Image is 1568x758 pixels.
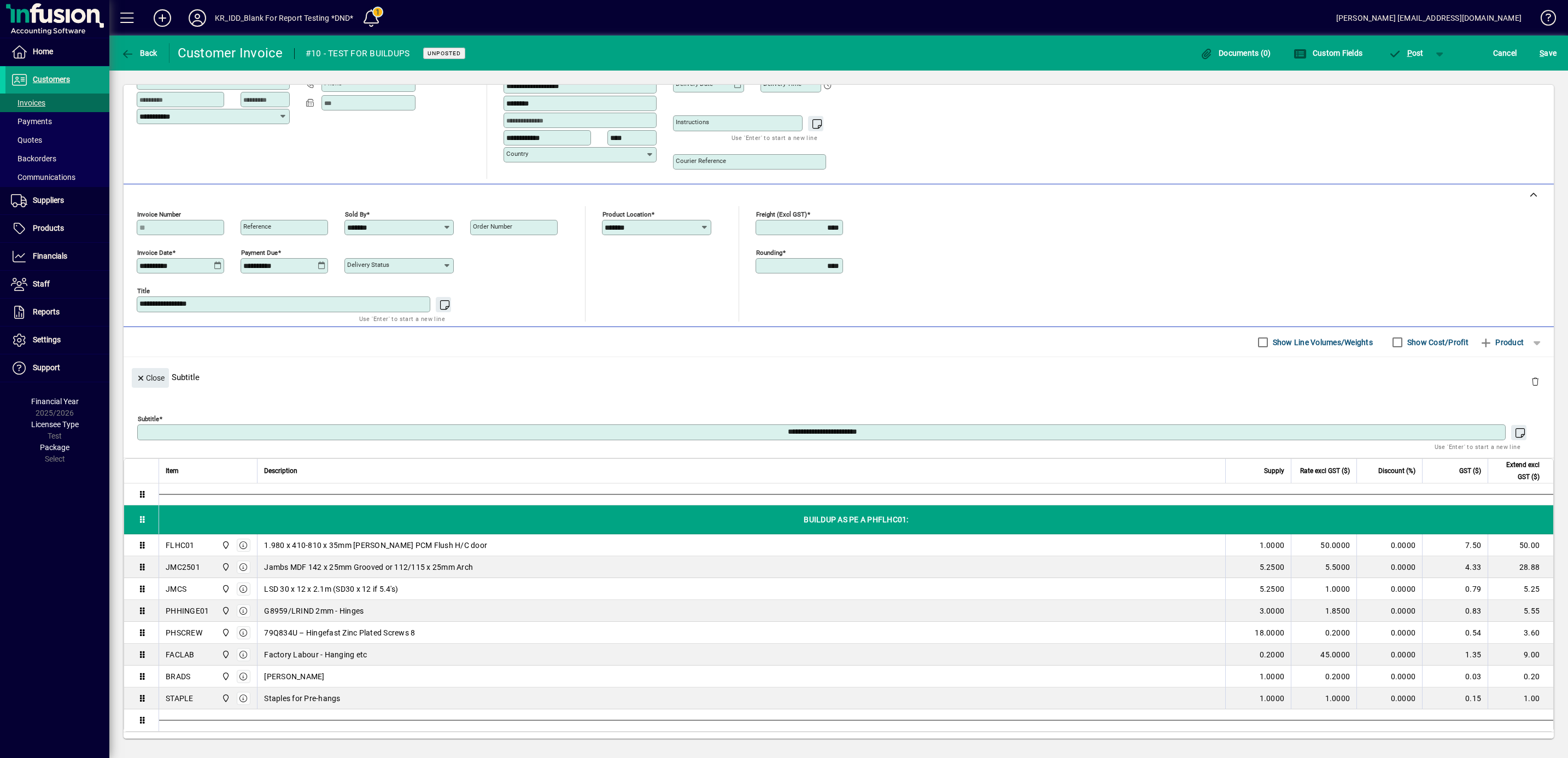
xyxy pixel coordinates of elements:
span: P [1407,49,1412,57]
span: Invoices [11,98,45,107]
span: Central [219,627,231,639]
mat-label: Instructions [676,118,709,126]
div: PHSCREW [166,627,202,638]
td: 50.00 [1488,534,1553,556]
span: Close [136,369,165,387]
span: Payments [11,117,52,126]
a: Invoices [5,94,109,112]
mat-label: Product location [602,211,651,218]
a: Knowledge Base [1532,2,1554,38]
span: Unposted [428,50,461,57]
span: 1.0000 [1260,540,1285,551]
div: BUILDUP AS PE A PHFLHC01: [159,505,1553,534]
span: Description [264,465,297,477]
mat-label: Country [506,150,528,158]
td: 0.0000 [1356,622,1422,644]
span: Factory Labour - Hanging etc [264,649,367,660]
td: 0.15 [1422,687,1488,709]
span: Communications [11,173,75,182]
button: Cancel [1490,43,1520,63]
td: 0.03 [1422,666,1488,687]
span: 1.0000 [1260,693,1285,704]
span: Staples for Pre-hangs [264,693,340,704]
td: 28.88 [1488,556,1553,578]
a: Financials [5,243,109,270]
button: Custom Fields [1291,43,1365,63]
a: Backorders [5,149,109,168]
td: 0.0000 [1356,687,1422,709]
span: Staff [33,279,50,288]
td: 0.0000 [1356,600,1422,622]
mat-label: Reference [243,223,271,230]
mat-label: Payment due [241,249,278,256]
span: ost [1388,49,1424,57]
td: 1.35 [1422,644,1488,666]
span: Extend excl GST ($) [1495,459,1540,483]
span: Central [219,539,231,551]
span: Back [121,49,157,57]
td: 1.00 [1488,687,1553,709]
div: JMCS [166,584,186,594]
button: Save [1537,43,1559,63]
mat-label: Order number [473,223,512,230]
button: Add [145,8,180,28]
span: Reports [33,307,60,316]
span: Central [219,692,231,704]
span: S [1540,49,1544,57]
span: Custom Fields [1294,49,1362,57]
div: BRADS [166,671,190,682]
span: Documents (0) [1200,49,1271,57]
mat-label: Sold by [345,211,366,218]
td: 5.25 [1488,578,1553,600]
app-page-header-button: Delete [1522,376,1548,386]
div: 1.0000 [1298,693,1350,704]
a: Quotes [5,131,109,149]
span: Discount (%) [1378,465,1415,477]
span: Financials [33,252,67,260]
div: FACLAB [166,649,195,660]
div: Customer Invoice [178,44,283,62]
span: 5.2500 [1260,562,1285,573]
mat-label: Rounding [756,249,782,256]
label: Show Cost/Profit [1405,337,1468,348]
span: ave [1540,44,1557,62]
span: 1.0000 [1260,671,1285,682]
span: G8959/LRIND 2mm - Hinges [264,605,364,616]
a: Communications [5,168,109,186]
span: 3.0000 [1260,605,1285,616]
mat-label: Subtitle [138,415,159,423]
div: PHHINGE01 [166,605,209,616]
span: Package [40,443,69,452]
div: 0.2000 [1298,671,1350,682]
a: Reports [5,299,109,326]
button: Back [118,43,160,63]
div: 45.0000 [1298,649,1350,660]
div: 1.8500 [1298,605,1350,616]
button: Post [1383,43,1429,63]
span: Customers [33,75,70,84]
span: Product [1479,334,1524,351]
a: Settings [5,326,109,354]
span: Supply [1264,465,1284,477]
td: 0.0000 [1356,644,1422,666]
mat-label: Freight (excl GST) [756,211,807,218]
div: 0.2000 [1298,627,1350,638]
span: 5.2500 [1260,584,1285,594]
td: 0.54 [1422,622,1488,644]
span: Settings [33,335,61,344]
a: Staff [5,271,109,298]
div: FLHC01 [166,540,195,551]
button: Delete [1522,368,1548,394]
a: Products [5,215,109,242]
div: Subtitle [124,357,1554,397]
span: Central [219,561,231,573]
td: 9.00 [1488,644,1553,666]
span: Backorders [11,154,56,163]
label: Show Line Volumes/Weights [1271,337,1373,348]
span: Rate excl GST ($) [1300,465,1350,477]
td: 7.50 [1422,534,1488,556]
td: 4.33 [1422,556,1488,578]
span: Quotes [11,136,42,144]
span: Item [166,465,179,477]
span: 79Q834U – Hingefast Zinc Plated Screws 8 [264,627,415,638]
